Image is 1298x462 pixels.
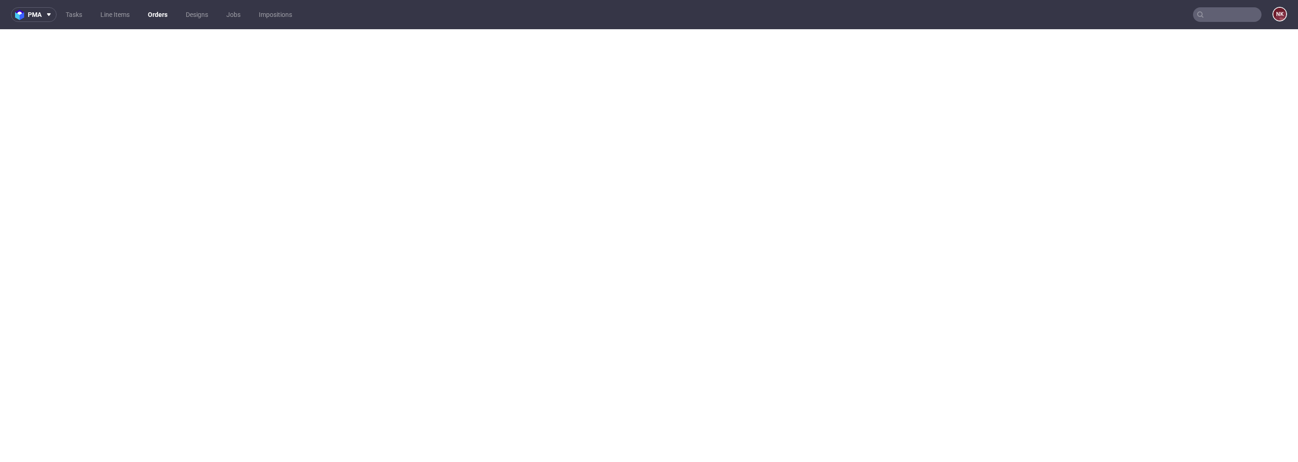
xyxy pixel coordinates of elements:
button: pma [11,7,57,22]
a: Tasks [60,7,88,22]
a: Designs [180,7,214,22]
a: Jobs [221,7,246,22]
a: Line Items [95,7,135,22]
img: logo [15,10,28,20]
a: Orders [142,7,173,22]
span: pma [28,11,42,18]
a: Impositions [253,7,298,22]
figcaption: NK [1273,8,1286,21]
